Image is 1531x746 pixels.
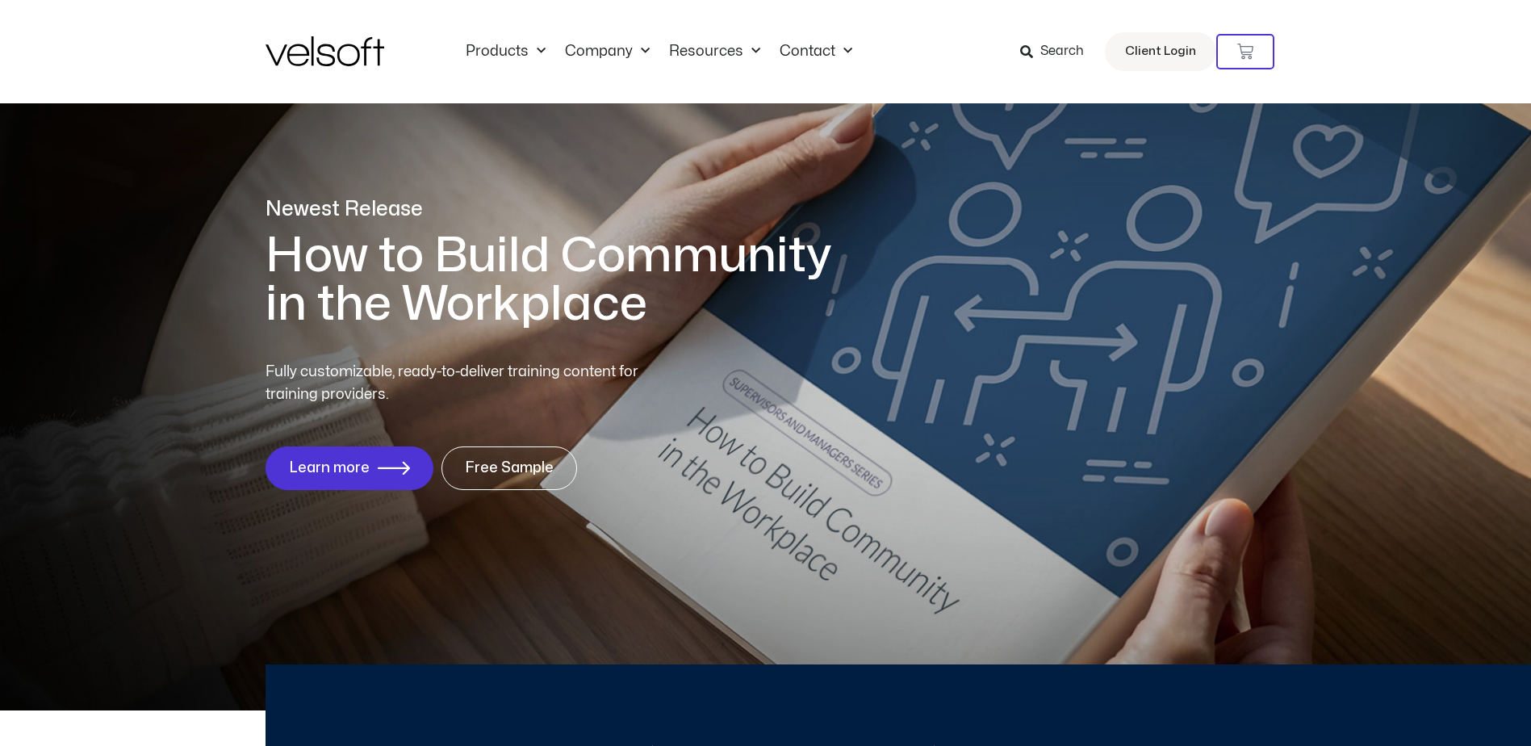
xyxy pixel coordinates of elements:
p: Fully customizable, ready-to-deliver training content for training providers. [266,361,667,406]
span: Learn more [289,460,370,476]
span: Free Sample [465,460,554,476]
span: Search [1040,41,1084,62]
h1: How to Build Community in the Workplace [266,232,855,329]
nav: Menu [456,43,862,61]
a: ResourcesMenu Toggle [659,43,770,61]
a: Search [1020,38,1095,65]
a: ProductsMenu Toggle [456,43,555,61]
a: Free Sample [441,446,577,490]
a: CompanyMenu Toggle [555,43,659,61]
a: Client Login [1105,32,1216,71]
span: Client Login [1125,41,1196,62]
a: Learn more [266,446,433,490]
a: ContactMenu Toggle [770,43,862,61]
p: Newest Release [266,195,855,224]
img: Velsoft Training Materials [266,36,384,66]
